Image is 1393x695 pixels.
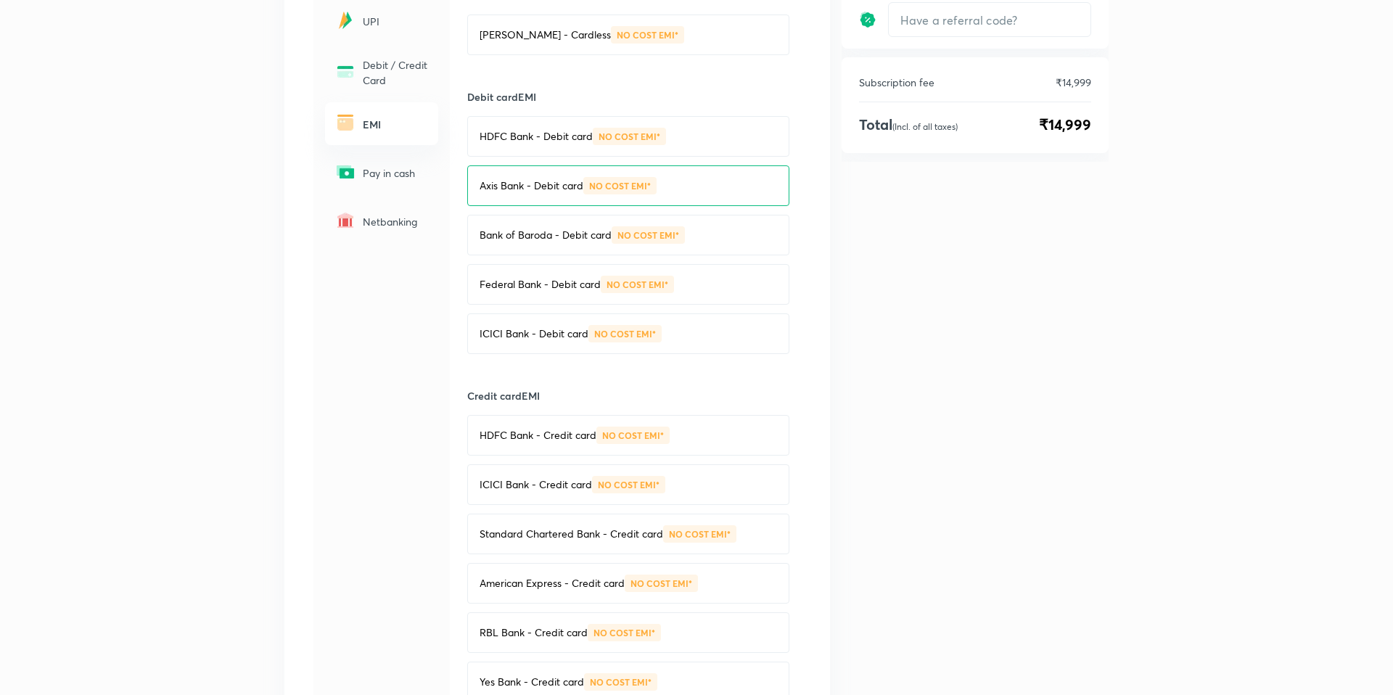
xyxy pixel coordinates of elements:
[598,480,659,489] p: NO COST EMI*
[480,625,588,640] p: RBL Bank - Credit card
[363,117,430,132] h6: EMI
[889,3,1090,37] input: Have a referral code?
[669,530,731,538] p: NO COST EMI*
[617,231,679,239] p: NO COST EMI*
[593,628,655,637] p: NO COST EMI*
[363,57,430,88] p: Debit / Credit Card
[599,132,660,141] p: NO COST EMI*
[590,678,652,686] p: NO COST EMI*
[334,60,357,83] img: -
[480,428,596,443] p: HDFC Bank - Credit card
[334,111,357,134] img: -
[630,579,692,588] p: NO COST EMI*
[607,280,668,289] p: NO COST EMI*
[480,527,663,541] p: Standard Chartered Bank - Credit card
[859,75,934,90] p: Subscription fee
[363,14,430,29] p: UPI
[892,121,958,132] p: (Incl. of all taxes)
[859,114,958,136] h4: Total
[334,160,357,184] img: -
[480,326,588,341] p: ICICI Bank - Debit card
[480,277,601,292] p: Federal Bank - Debit card
[594,329,656,338] p: NO COST EMI*
[480,477,592,492] p: ICICI Bank - Credit card
[480,178,583,193] p: Axis Bank - Debit card
[617,30,678,39] p: NO COST EMI*
[602,431,664,440] p: NO COST EMI*
[480,129,593,144] p: HDFC Bank - Debit card
[480,675,584,689] p: Yes Bank - Credit card
[1056,75,1091,90] p: ₹14,999
[467,90,789,104] h6: Debit card EMI
[467,389,789,403] h6: Credit card EMI
[334,209,357,232] img: -
[363,214,430,229] p: Netbanking
[334,9,357,32] img: -
[480,228,612,242] p: Bank of Baroda - Debit card
[480,28,611,42] p: [PERSON_NAME] - Cardless
[859,11,876,28] img: discount
[363,165,430,181] p: Pay in cash
[1039,114,1091,136] span: ₹14,999
[480,576,625,591] p: American Express - Credit card
[589,181,651,190] p: NO COST EMI*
